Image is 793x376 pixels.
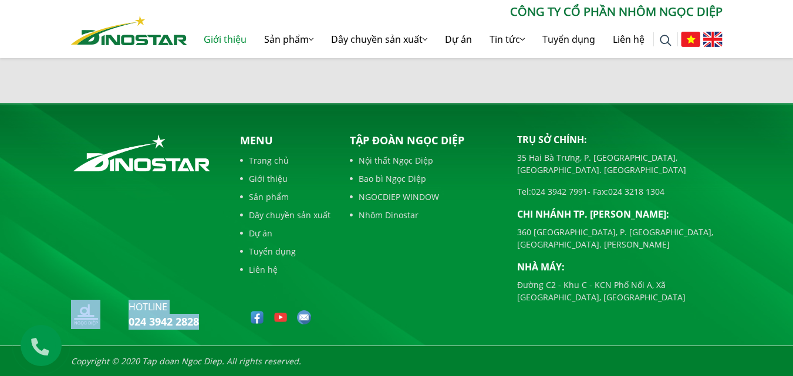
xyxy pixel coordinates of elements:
img: logo_nd_footer [71,300,100,329]
img: logo_footer [71,133,212,174]
a: Dự án [436,21,481,58]
p: Tập đoàn Ngọc Diệp [350,133,500,148]
a: Nội thất Ngọc Diệp [350,154,500,167]
a: Trang chủ [240,154,330,167]
a: NGOCDIEP WINDOW [350,191,500,203]
p: Nhà máy: [517,260,723,274]
a: Liên hệ [604,21,653,58]
a: 024 3218 1304 [608,186,664,197]
a: Tuyển dụng [240,245,330,258]
a: Giới thiệu [195,21,255,58]
p: 35 Hai Bà Trưng, P. [GEOGRAPHIC_DATA], [GEOGRAPHIC_DATA]. [GEOGRAPHIC_DATA] [517,151,723,176]
a: 024 3942 2828 [129,314,199,328]
img: English [703,32,723,47]
p: Tel: - Fax: [517,185,723,198]
i: Copyright © 2020 Tap doan Ngoc Diep. All rights reserved. [71,355,301,367]
p: 360 [GEOGRAPHIC_DATA], P. [GEOGRAPHIC_DATA], [GEOGRAPHIC_DATA]. [PERSON_NAME] [517,226,723,250]
a: Giới thiệu [240,172,330,185]
a: 024 3942 7991 [531,186,588,197]
p: Trụ sở chính: [517,133,723,147]
a: Dây chuyền sản xuất [240,209,330,221]
a: Sản phẩm [240,191,330,203]
a: Sản phẩm [255,21,322,58]
a: Tin tức [481,21,534,58]
img: Tiếng Việt [681,32,700,47]
p: Đường C2 - Khu C - KCN Phố Nối A, Xã [GEOGRAPHIC_DATA], [GEOGRAPHIC_DATA] [517,279,723,303]
a: Bao bì Ngọc Diệp [350,172,500,185]
p: Chi nhánh TP. [PERSON_NAME]: [517,207,723,221]
a: Nhôm Dinostar [350,209,500,221]
p: hotline [129,300,199,314]
img: Nhôm Dinostar [71,16,187,45]
a: Tuyển dụng [534,21,604,58]
p: CÔNG TY CỔ PHẦN NHÔM NGỌC DIỆP [187,3,723,21]
a: Dây chuyền sản xuất [322,21,436,58]
a: Liên hệ [240,263,330,276]
p: Menu [240,133,330,148]
img: search [660,35,671,46]
a: Dự án [240,227,330,239]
